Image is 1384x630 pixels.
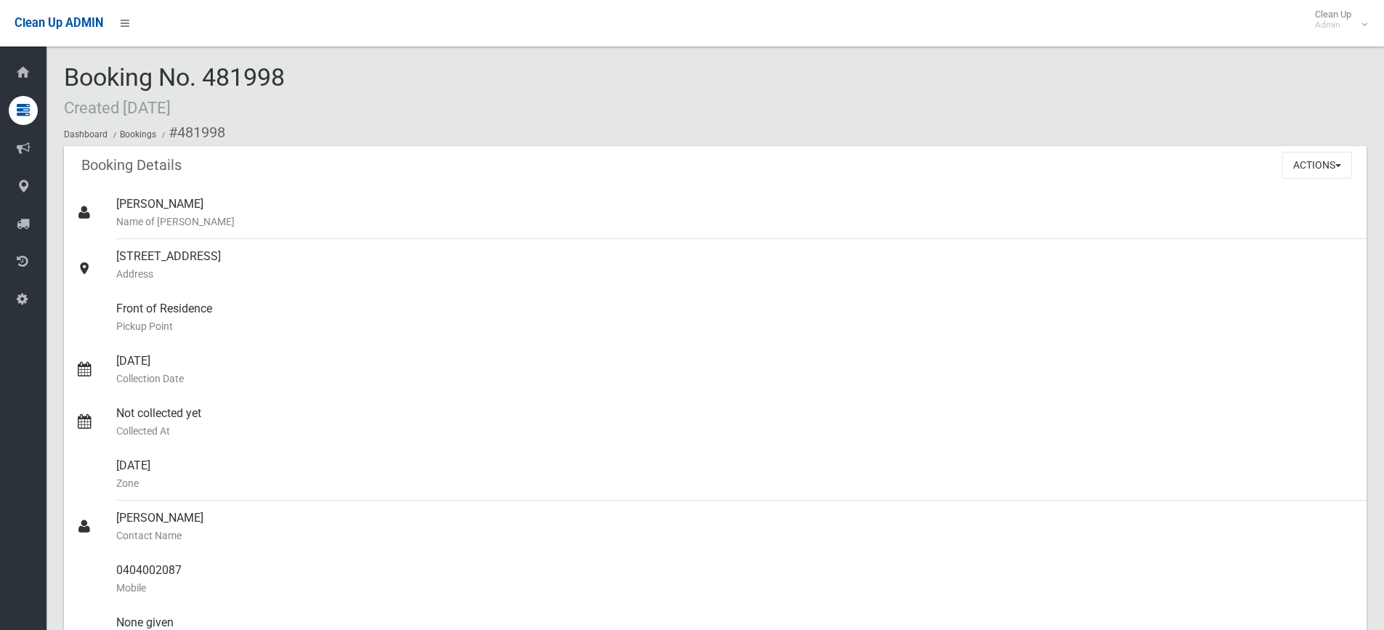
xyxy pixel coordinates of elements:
div: [DATE] [116,344,1355,396]
small: Address [116,265,1355,283]
div: [DATE] [116,448,1355,501]
span: Booking No. 481998 [64,62,285,119]
small: Created [DATE] [64,98,171,117]
small: Mobile [116,579,1355,597]
small: Name of [PERSON_NAME] [116,213,1355,230]
li: #481998 [158,119,225,146]
div: 0404002087 [116,553,1355,605]
div: [PERSON_NAME] [116,501,1355,553]
small: Collection Date [116,370,1355,387]
span: Clean Up [1308,9,1366,31]
small: Admin [1315,20,1351,31]
div: [STREET_ADDRESS] [116,239,1355,291]
div: Front of Residence [116,291,1355,344]
small: Zone [116,474,1355,492]
div: Not collected yet [116,396,1355,448]
small: Collected At [116,422,1355,440]
div: [PERSON_NAME] [116,187,1355,239]
a: Dashboard [64,129,108,140]
span: Clean Up ADMIN [15,16,103,30]
small: Pickup Point [116,318,1355,335]
button: Actions [1282,152,1352,179]
small: Contact Name [116,527,1355,544]
header: Booking Details [64,151,199,179]
a: Bookings [120,129,156,140]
